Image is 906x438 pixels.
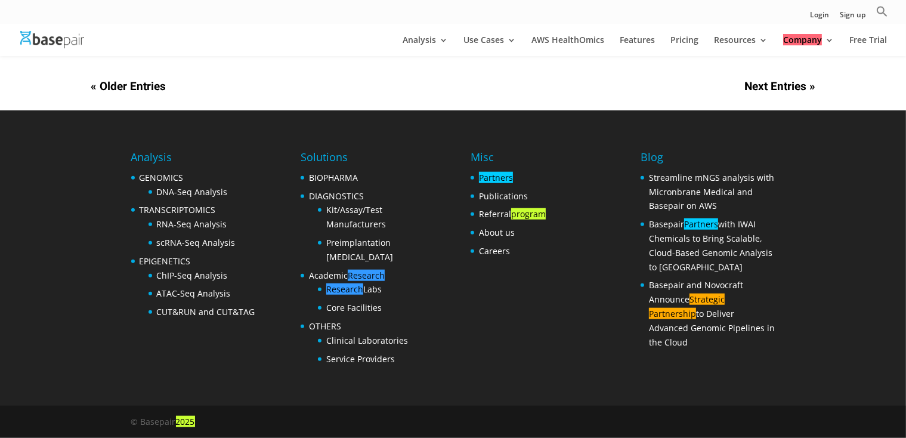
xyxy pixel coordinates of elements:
[326,237,393,263] a: Preimplantation [MEDICAL_DATA]
[876,5,888,17] svg: Search
[479,208,546,220] a: Referralprogram
[326,302,382,313] a: Core Facilities
[131,415,195,435] div: © Basepair
[479,172,513,183] a: Partners
[649,172,774,212] a: Streamline mNGS analysis with Micronbrane Medical and Basepair on AWS
[403,36,448,56] a: Analysis
[309,320,341,332] a: OTHERS
[131,149,255,171] h4: Analysis
[649,279,775,347] a: Basepair and Novocraft AnnounceStrategic Partnershipto Deliver Advanced Genomic Pipelines in the ...
[783,36,834,56] a: Company
[91,78,166,95] a: « Older Entries
[531,36,604,56] a: AWS HealthOmics
[140,255,191,267] a: EPIGENETICS
[744,78,815,95] a: Next Entries »
[714,36,768,56] a: Resources
[649,218,772,272] a: BasepairPartnerswith IWAI Chemicals to Bring Scalable, Cloud-Based Genomic Analysis to [GEOGRAPHI...
[140,204,216,215] a: TRANSCRIPTOMICS
[678,353,892,424] iframe: Drift Widget Chat Controller
[670,36,698,56] a: Pricing
[157,306,255,317] a: CUT&RUN and CUT&TAG
[849,36,887,56] a: Free Trial
[157,237,236,248] a: scRNA-Seq Analysis
[810,11,829,24] a: Login
[684,218,718,230] multi-find-1-extension: highlighted by Multi Find
[20,31,84,48] img: Basepair
[471,149,546,171] h4: Misc
[479,172,513,183] multi-find-1-extension: highlighted by Multi Find
[348,270,385,281] multi-find-1-extension: highlighted by Multi Find
[301,149,435,171] h4: Solutions
[326,353,395,365] a: Service Providers
[157,288,231,299] a: ATAC-Seq Analysis
[511,208,546,220] multi-find-1-extension: highlighted by Multi Find
[479,245,510,257] a: Careers
[326,204,386,230] a: Kit/Assay/Test Manufacturers
[783,34,822,45] multi-find-1-extension: highlighted by Multi Find
[140,172,184,183] a: GENOMICS
[840,11,865,24] a: Sign up
[876,5,888,24] a: Search Icon Link
[641,149,775,171] h4: Blog
[326,335,408,346] a: Clinical Laboratories
[157,218,227,230] a: RNA-Seq Analysis
[309,190,364,202] a: DIAGNOSTICS
[479,227,515,238] a: About us
[326,283,382,295] a: ResearchLabs
[463,36,516,56] a: Use Cases
[479,190,528,202] a: Publications
[620,36,655,56] a: Features
[309,270,385,281] a: AcademicResearch
[157,186,228,198] a: DNA-Seq Analysis
[326,283,363,295] multi-find-1-extension: highlighted by Multi Find
[176,416,195,427] multi-find-1-extension: highlighted by Multi Find
[157,270,228,281] a: ChIP-Seq Analysis
[309,172,358,183] a: BIOPHARMA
